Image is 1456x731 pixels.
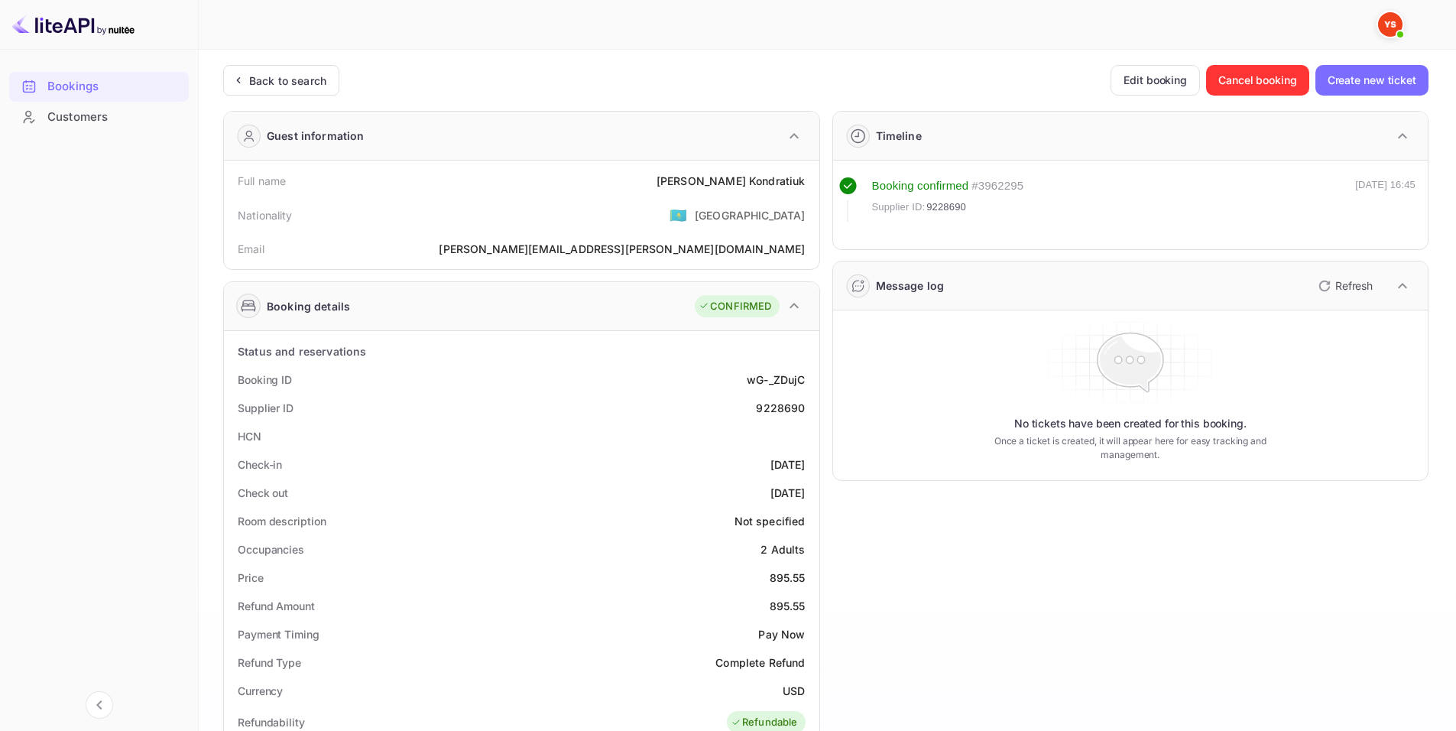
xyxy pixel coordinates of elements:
img: Yandex Support [1378,12,1402,37]
a: Customers [9,102,189,131]
div: Customers [47,109,181,126]
div: Email [238,241,264,257]
div: Refund Type [238,655,301,671]
div: 895.55 [770,570,806,586]
div: Check out [238,485,288,501]
button: Collapse navigation [86,691,113,719]
div: Refundability [238,714,305,730]
div: Price [238,570,264,586]
button: Refresh [1309,274,1379,298]
div: Complete Refund [715,655,805,671]
span: United States [670,201,687,229]
div: USD [783,683,805,699]
div: Refund Amount [238,598,315,614]
button: Cancel booking [1206,65,1309,96]
div: Status and reservations [238,343,366,359]
div: Supplier ID [238,400,293,416]
p: No tickets have been created for this booking. [1014,416,1247,431]
div: Bookings [47,78,181,96]
div: [GEOGRAPHIC_DATA] [695,207,806,223]
div: Full name [238,173,286,189]
div: [PERSON_NAME] Kondratiuk [657,173,806,189]
div: Back to search [249,73,326,89]
div: [DATE] [770,456,806,473]
div: Booking confirmed [872,177,969,195]
div: [DATE] [770,485,806,501]
span: 9228690 [926,200,966,215]
div: 2 Adults [760,541,805,557]
div: Occupancies [238,541,304,557]
div: Not specified [734,513,806,529]
div: Payment Timing [238,626,319,642]
div: [DATE] 16:45 [1355,177,1415,222]
div: 9228690 [756,400,805,416]
span: Supplier ID: [872,200,926,215]
div: Currency [238,683,283,699]
button: Create new ticket [1315,65,1428,96]
div: Refundable [731,715,798,730]
div: 895.55 [770,598,806,614]
div: Message log [876,278,945,294]
div: Room description [238,513,326,529]
div: Timeline [876,128,922,144]
div: Nationality [238,207,293,223]
p: Once a ticket is created, it will appear here for easy tracking and management. [970,434,1290,462]
div: Booking ID [238,372,292,388]
div: [PERSON_NAME][EMAIL_ADDRESS][PERSON_NAME][DOMAIN_NAME] [439,241,805,257]
button: Edit booking [1111,65,1200,96]
div: HCN [238,428,261,444]
p: Refresh [1335,278,1373,294]
div: Bookings [9,72,189,102]
img: LiteAPI logo [12,12,135,37]
div: wG-_ZDujC [747,372,805,388]
div: Guest information [267,128,365,144]
div: Customers [9,102,189,132]
div: Check-in [238,456,282,473]
a: Bookings [9,72,189,100]
div: CONFIRMED [699,299,771,314]
div: # 3962295 [971,177,1023,195]
div: Booking details [267,298,350,314]
div: Pay Now [758,626,805,642]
